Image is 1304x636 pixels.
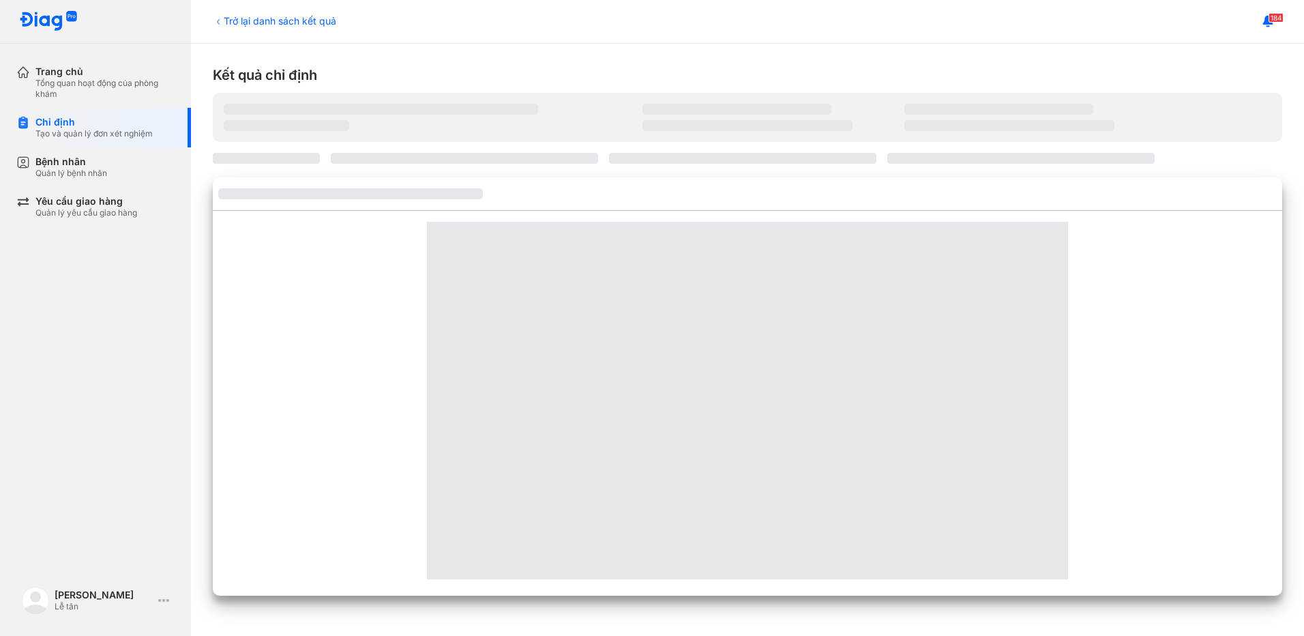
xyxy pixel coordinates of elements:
[35,168,107,179] div: Quản lý bệnh nhân
[22,587,49,614] img: logo
[35,156,107,168] div: Bệnh nhân
[55,601,153,612] div: Lễ tân
[35,116,153,128] div: Chỉ định
[35,78,175,100] div: Tổng quan hoạt động của phòng khám
[213,66,1282,85] div: Kết quả chỉ định
[213,14,336,28] div: Trở lại danh sách kết quả
[35,195,137,207] div: Yêu cầu giao hàng
[35,207,137,218] div: Quản lý yêu cầu giao hàng
[35,66,175,78] div: Trang chủ
[1269,13,1284,23] span: 184
[35,128,153,139] div: Tạo và quản lý đơn xét nghiệm
[19,11,78,32] img: logo
[55,589,153,601] div: [PERSON_NAME]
